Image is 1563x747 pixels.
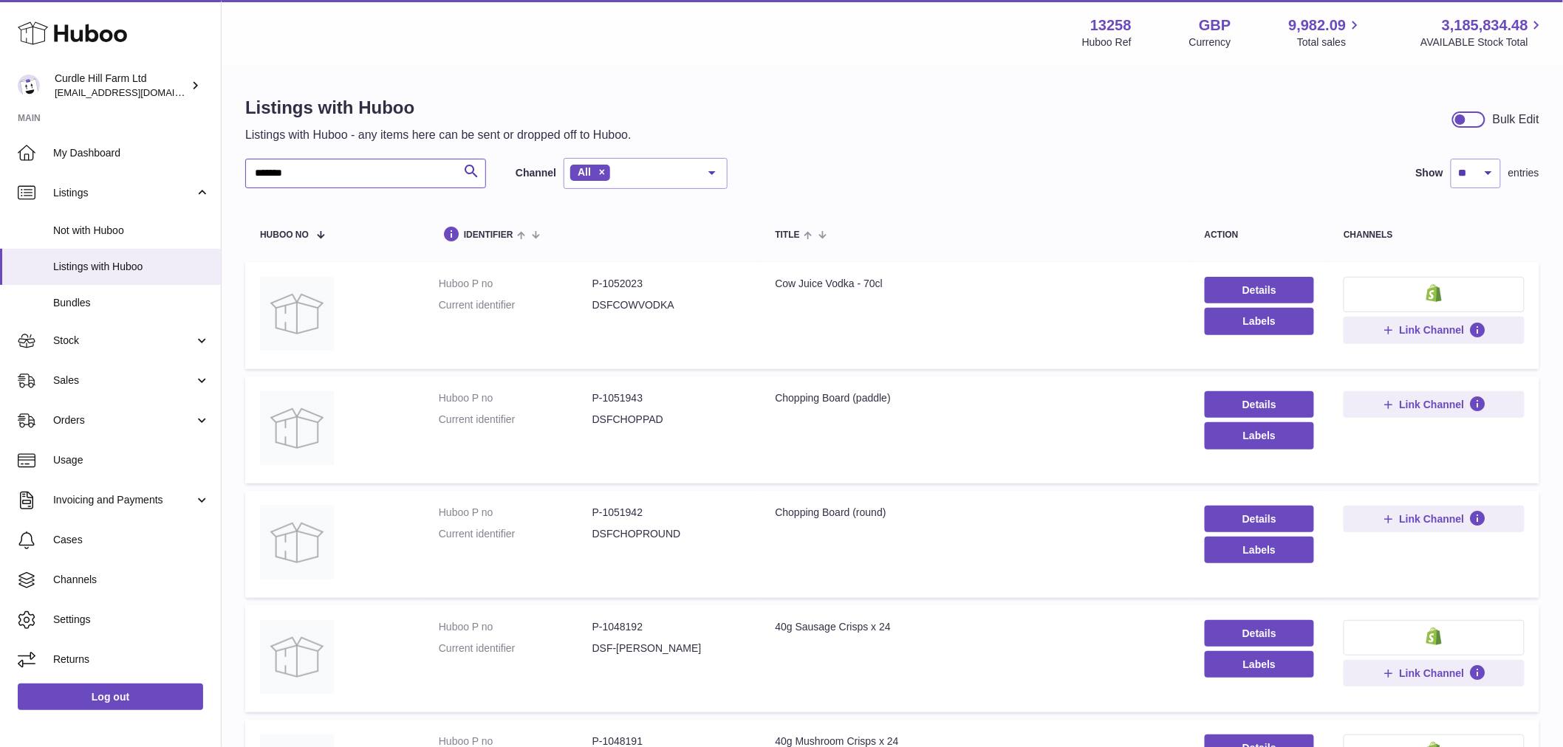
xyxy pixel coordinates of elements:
div: action [1205,230,1315,240]
span: Listings with Huboo [53,260,210,274]
span: Settings [53,613,210,627]
dd: DSFCHOPPAD [592,413,746,427]
dt: Current identifier [439,413,592,427]
img: internalAdmin-13258@internal.huboo.com [18,75,40,97]
button: Labels [1205,308,1315,334]
span: Returns [53,653,210,667]
span: title [776,230,800,240]
span: All [578,166,591,178]
img: shopify-small.png [1426,627,1442,645]
img: 40g Sausage Crisps x 24 [260,620,334,694]
span: identifier [464,230,513,240]
button: Link Channel [1344,391,1525,418]
div: channels [1344,230,1525,240]
dd: DSFCHOPROUND [592,527,746,541]
span: Cases [53,533,210,547]
dd: P-1051943 [592,391,746,405]
span: Bundles [53,296,210,310]
a: Details [1205,620,1315,647]
span: 9,982.09 [1289,16,1347,35]
div: Huboo Ref [1082,35,1132,49]
span: Stock [53,334,194,348]
h1: Listings with Huboo [245,96,632,120]
span: AVAILABLE Stock Total [1420,35,1545,49]
a: 3,185,834.48 AVAILABLE Stock Total [1420,16,1545,49]
span: Channels [53,573,210,587]
a: Details [1205,506,1315,532]
div: Chopping Board (round) [776,506,1175,520]
dt: Current identifier [439,527,592,541]
button: Labels [1205,422,1315,449]
span: Listings [53,186,194,200]
span: [EMAIL_ADDRESS][DOMAIN_NAME] [55,86,217,98]
img: Cow Juice Vodka - 70cl [260,277,334,351]
dd: P-1051942 [592,506,746,520]
dt: Huboo P no [439,620,592,634]
label: Channel [516,166,556,180]
span: Usage [53,453,210,467]
strong: GBP [1199,16,1231,35]
span: My Dashboard [53,146,210,160]
span: Huboo no [260,230,309,240]
span: 3,185,834.48 [1442,16,1528,35]
img: Chopping Board (paddle) [260,391,334,465]
span: Link Channel [1400,398,1465,411]
a: 9,982.09 Total sales [1289,16,1364,49]
dd: DSF-[PERSON_NAME] [592,641,746,655]
p: Listings with Huboo - any items here can be sent or dropped off to Huboo. [245,127,632,143]
button: Link Channel [1344,506,1525,532]
span: Invoicing and Payments [53,493,194,507]
dd: P-1048192 [592,620,746,634]
span: Link Channel [1400,667,1465,680]
button: Link Channel [1344,317,1525,343]
a: Details [1205,277,1315,303]
div: Currency [1189,35,1231,49]
strong: 13258 [1090,16,1132,35]
a: Details [1205,391,1315,418]
span: Link Channel [1400,323,1465,337]
dt: Huboo P no [439,391,592,405]
dd: DSFCOWVODKA [592,298,746,312]
dd: P-1052023 [592,277,746,291]
label: Show [1416,166,1443,180]
div: Bulk Edit [1493,111,1539,128]
dt: Current identifier [439,641,592,655]
div: Cow Juice Vodka - 70cl [776,277,1175,291]
dt: Current identifier [439,298,592,312]
button: Labels [1205,651,1315,678]
img: shopify-small.png [1426,284,1442,302]
dt: Huboo P no [439,277,592,291]
button: Labels [1205,537,1315,563]
a: Log out [18,684,203,710]
div: Chopping Board (paddle) [776,391,1175,405]
dt: Huboo P no [439,506,592,520]
span: entries [1508,166,1539,180]
div: Curdle Hill Farm Ltd [55,72,188,100]
span: Link Channel [1400,512,1465,526]
span: Total sales [1297,35,1363,49]
span: Not with Huboo [53,224,210,238]
img: Chopping Board (round) [260,506,334,579]
button: Link Channel [1344,660,1525,686]
span: Orders [53,413,194,427]
span: Sales [53,373,194,388]
div: 40g Sausage Crisps x 24 [776,620,1175,634]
